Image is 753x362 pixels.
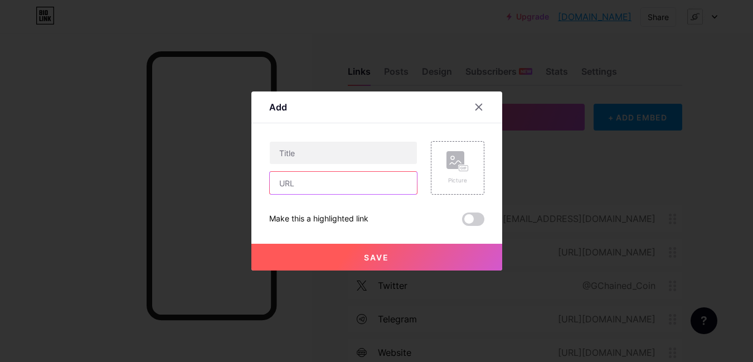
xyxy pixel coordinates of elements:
span: Save [364,253,389,262]
input: URL [270,172,417,194]
div: Add [269,100,287,114]
div: Make this a highlighted link [269,213,368,226]
button: Save [251,244,502,271]
div: Picture [446,176,469,185]
input: Title [270,142,417,164]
